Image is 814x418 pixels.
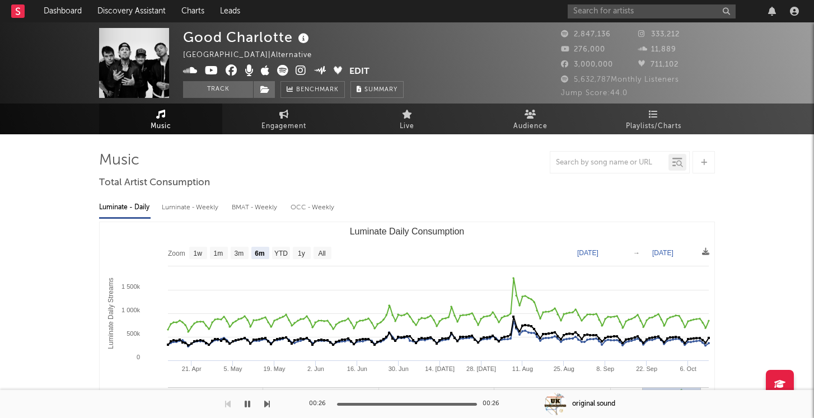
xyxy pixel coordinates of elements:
[561,46,605,53] span: 276,000
[137,354,140,360] text: 0
[483,397,505,411] div: 00:26
[425,365,455,372] text: 14. [DATE]
[232,198,279,217] div: BMAT - Weekly
[636,365,657,372] text: 22. Sep
[307,365,324,372] text: 2. Jun
[107,278,115,349] text: Luminate Daily Streams
[638,31,680,38] span: 333,212
[121,307,141,313] text: 1 000k
[345,104,469,134] a: Live
[298,250,305,257] text: 1y
[162,198,221,217] div: Luminate - Weekly
[224,365,243,372] text: 5. May
[350,81,404,98] button: Summary
[469,104,592,134] a: Audience
[309,397,331,411] div: 00:26
[633,249,640,257] text: →
[350,227,465,236] text: Luminate Daily Consumption
[561,31,611,38] span: 2,847,136
[274,250,288,257] text: YTD
[235,250,244,257] text: 3m
[626,120,681,133] span: Playlists/Charts
[592,104,715,134] a: Playlists/Charts
[638,61,679,68] span: 711,102
[280,81,345,98] a: Benchmark
[151,120,171,133] span: Music
[680,365,696,372] text: 6. Oct
[512,365,533,372] text: 11. Aug
[255,250,264,257] text: 6m
[99,198,151,217] div: Luminate - Daily
[194,250,203,257] text: 1w
[513,120,548,133] span: Audience
[554,365,574,372] text: 25. Aug
[572,399,615,409] div: original sound
[222,104,345,134] a: Engagement
[183,81,253,98] button: Track
[183,49,325,62] div: [GEOGRAPHIC_DATA] | Alternative
[183,28,312,46] div: Good Charlotte
[652,249,673,257] text: [DATE]
[596,365,614,372] text: 8. Sep
[261,120,306,133] span: Engagement
[561,90,628,97] span: Jump Score: 44.0
[364,87,397,93] span: Summary
[318,250,325,257] text: All
[638,46,676,53] span: 11,889
[263,365,286,372] text: 19. May
[349,65,369,79] button: Edit
[121,283,141,290] text: 1 500k
[99,176,210,190] span: Total Artist Consumption
[389,365,409,372] text: 30. Jun
[214,250,223,257] text: 1m
[182,365,202,372] text: 21. Apr
[127,330,140,337] text: 500k
[296,83,339,97] span: Benchmark
[99,104,222,134] a: Music
[291,198,335,217] div: OCC - Weekly
[550,158,668,167] input: Search by song name or URL
[400,120,414,133] span: Live
[466,365,496,372] text: 28. [DATE]
[168,250,185,257] text: Zoom
[561,61,613,68] span: 3,000,000
[568,4,736,18] input: Search for artists
[577,249,598,257] text: [DATE]
[347,365,367,372] text: 16. Jun
[561,76,679,83] span: 5,632,787 Monthly Listeners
